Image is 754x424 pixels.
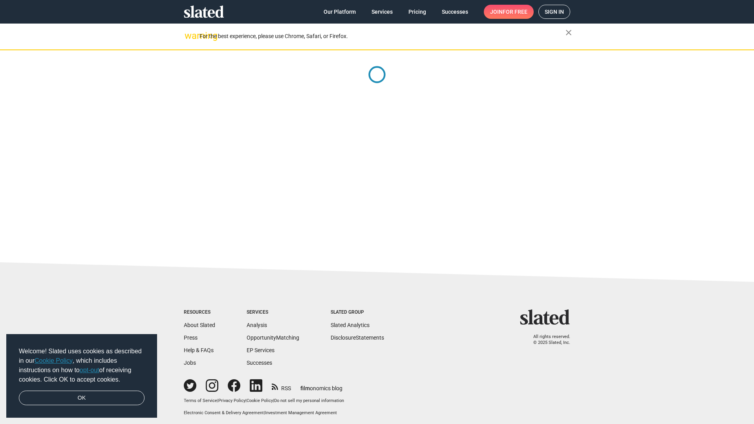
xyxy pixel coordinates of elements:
[331,322,370,328] a: Slated Analytics
[503,5,527,19] span: for free
[300,378,342,392] a: filmonomics blog
[184,334,198,341] a: Press
[436,5,474,19] a: Successes
[331,334,384,341] a: DisclosureStatements
[272,380,291,392] a: RSS
[274,398,344,404] button: Do not sell my personal information
[408,5,426,19] span: Pricing
[185,31,194,40] mat-icon: warning
[490,5,527,19] span: Join
[402,5,432,19] a: Pricing
[184,360,196,366] a: Jobs
[264,410,265,415] span: |
[442,5,468,19] span: Successes
[247,398,273,403] a: Cookie Policy
[184,322,215,328] a: About Slated
[538,5,570,19] a: Sign in
[19,391,145,406] a: dismiss cookie message
[247,347,275,353] a: EP Services
[35,357,73,364] a: Cookie Policy
[525,334,570,345] p: All rights reserved. © 2025 Slated, Inc.
[184,309,215,316] div: Resources
[247,322,267,328] a: Analysis
[331,309,384,316] div: Slated Group
[247,334,299,341] a: OpportunityMatching
[199,31,565,42] div: For the best experience, please use Chrome, Safari, or Firefox.
[19,347,145,384] span: Welcome! Slated uses cookies as described in our , which includes instructions on how to of recei...
[247,360,272,366] a: Successes
[218,398,245,403] a: Privacy Policy
[245,398,247,403] span: |
[80,367,99,373] a: opt-out
[184,398,217,403] a: Terms of Service
[6,334,157,418] div: cookieconsent
[300,385,310,391] span: film
[372,5,393,19] span: Services
[247,309,299,316] div: Services
[564,28,573,37] mat-icon: close
[545,5,564,18] span: Sign in
[317,5,362,19] a: Our Platform
[324,5,356,19] span: Our Platform
[273,398,274,403] span: |
[265,410,337,415] a: Investment Management Agreement
[184,347,214,353] a: Help & FAQs
[217,398,218,403] span: |
[365,5,399,19] a: Services
[484,5,534,19] a: Joinfor free
[184,410,264,415] a: Electronic Consent & Delivery Agreement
